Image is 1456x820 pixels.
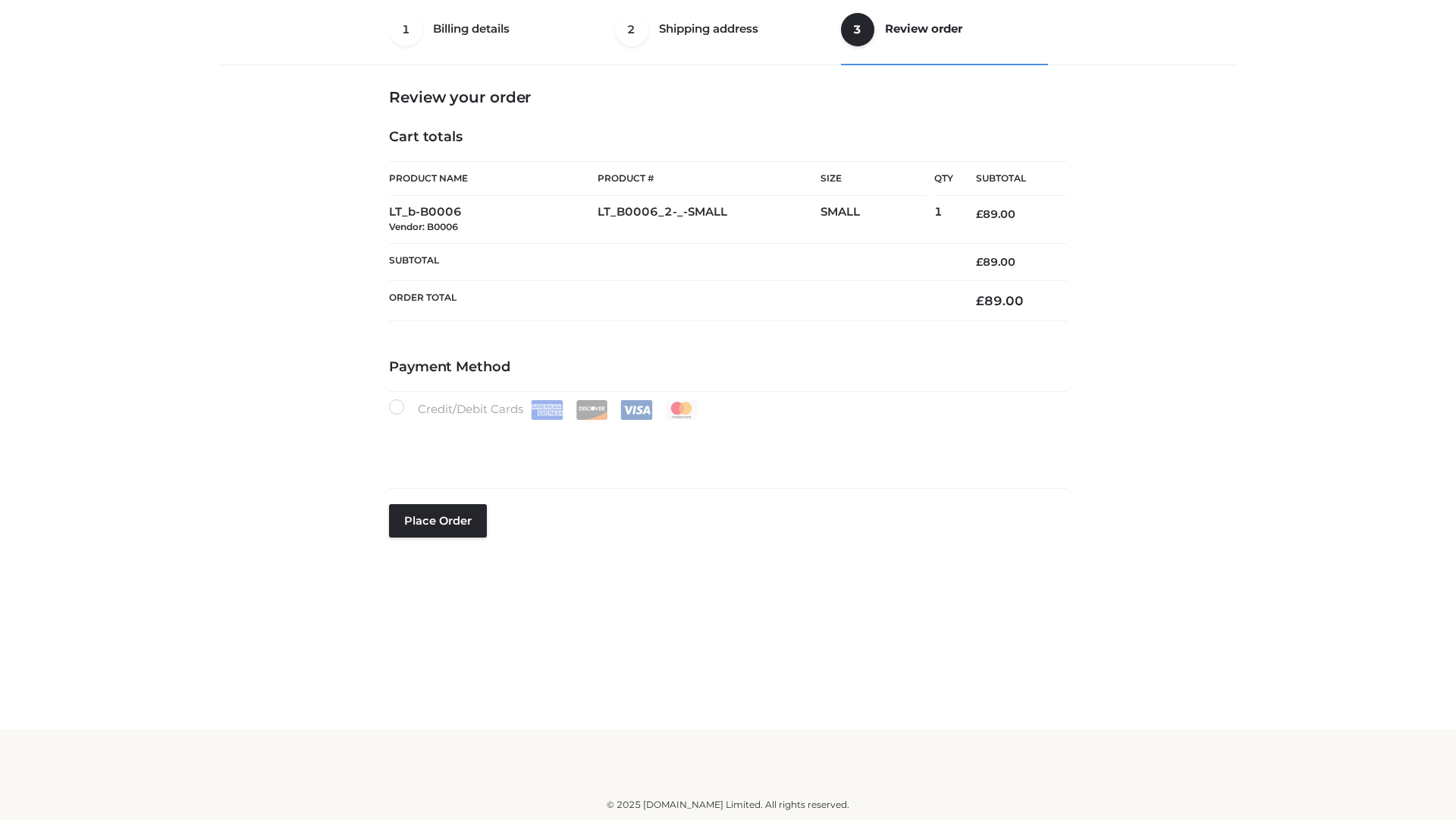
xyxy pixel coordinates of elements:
small: Vendor: B0006 [389,221,458,232]
th: Size [821,162,927,196]
bdi: 89.00 [976,207,1015,221]
td: LT_B0006_2-_-SMALL [598,196,821,244]
td: 1 [934,196,953,244]
bdi: 89.00 [976,255,1015,269]
img: Discover [576,400,608,420]
img: Mastercard [665,400,698,420]
img: Amex [531,400,563,420]
img: Visa [620,400,653,420]
th: Product Name [389,161,598,196]
h4: Cart totals [389,129,1067,146]
label: Credit/Debit Cards [389,399,699,420]
iframe: Secure payment input frame [386,417,1064,472]
button: Place order [389,504,487,538]
h4: Payment Method [389,359,1067,376]
span: £ [976,255,983,269]
th: Product # [598,161,821,196]
span: £ [976,207,983,221]
bdi: 89.00 [976,293,1024,308]
th: Subtotal [389,243,953,280]
td: SMALL [821,196,934,244]
th: Order Total [389,281,953,321]
td: LT_b-B0006 [389,196,598,244]
span: £ [976,293,984,308]
th: Qty [934,161,953,196]
div: © 2025 [DOMAIN_NAME] Limited. All rights reserved. [225,797,1231,812]
th: Subtotal [953,162,1067,196]
h3: Review your order [389,88,1067,106]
